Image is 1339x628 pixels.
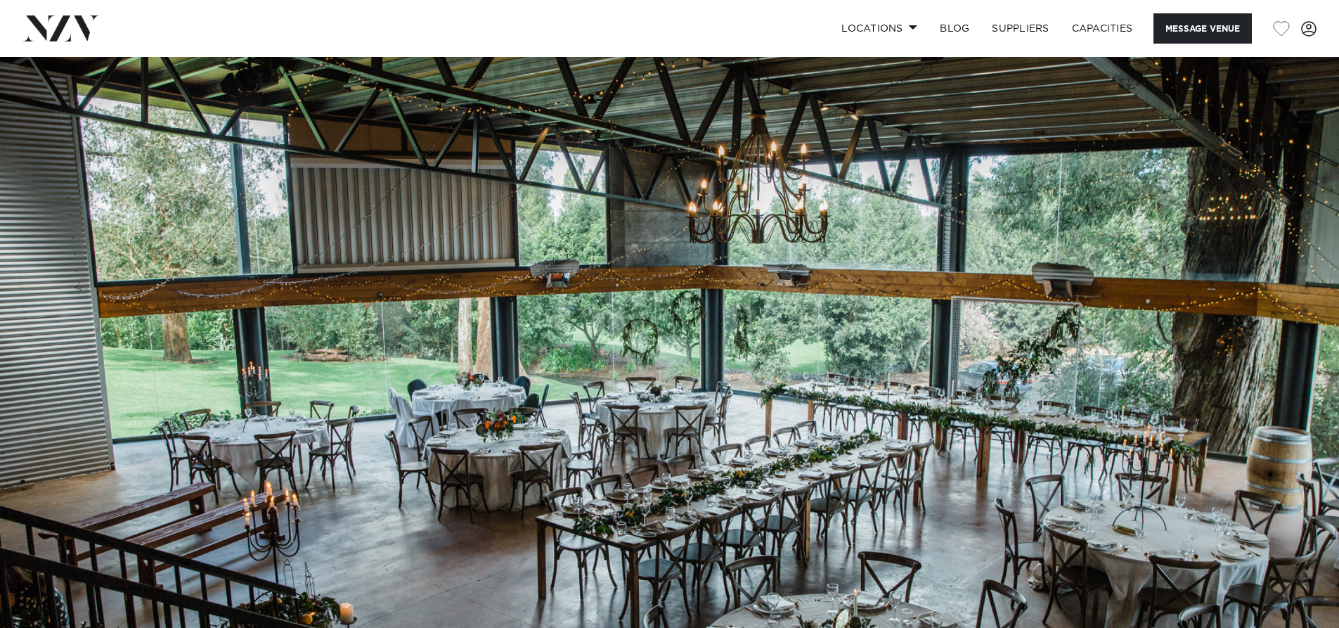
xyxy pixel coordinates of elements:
a: SUPPLIERS [981,13,1060,44]
img: nzv-logo.png [22,15,99,41]
a: Locations [830,13,929,44]
button: Message Venue [1153,13,1252,44]
a: Capacities [1061,13,1144,44]
a: BLOG [929,13,981,44]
